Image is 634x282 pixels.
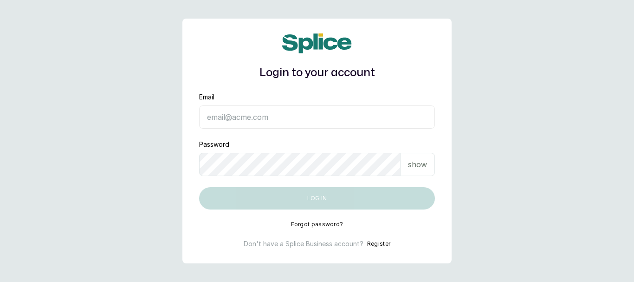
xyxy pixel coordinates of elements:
[199,92,214,102] label: Email
[199,105,435,129] input: email@acme.com
[199,140,229,149] label: Password
[199,187,435,210] button: Log in
[291,221,343,228] button: Forgot password?
[199,65,435,81] h1: Login to your account
[244,239,363,249] p: Don't have a Splice Business account?
[408,159,427,170] p: show
[367,239,390,249] button: Register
